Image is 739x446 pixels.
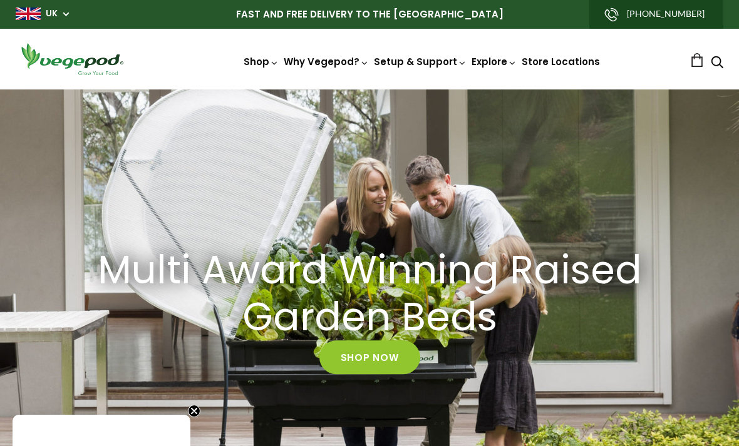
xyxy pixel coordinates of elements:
[522,55,600,68] a: Store Locations
[472,55,517,68] a: Explore
[16,8,41,20] img: gb_large.png
[374,55,467,68] a: Setup & Support
[16,41,128,77] img: Vegepod
[13,415,190,446] div: Close teaser
[284,55,369,68] a: Why Vegepod?
[244,55,279,68] a: Shop
[319,341,420,375] a: Shop Now
[188,405,200,417] button: Close teaser
[71,247,668,341] a: Multi Award Winning Raised Garden Beds
[711,57,723,70] a: Search
[46,8,58,20] a: UK
[88,247,651,341] h2: Multi Award Winning Raised Garden Beds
